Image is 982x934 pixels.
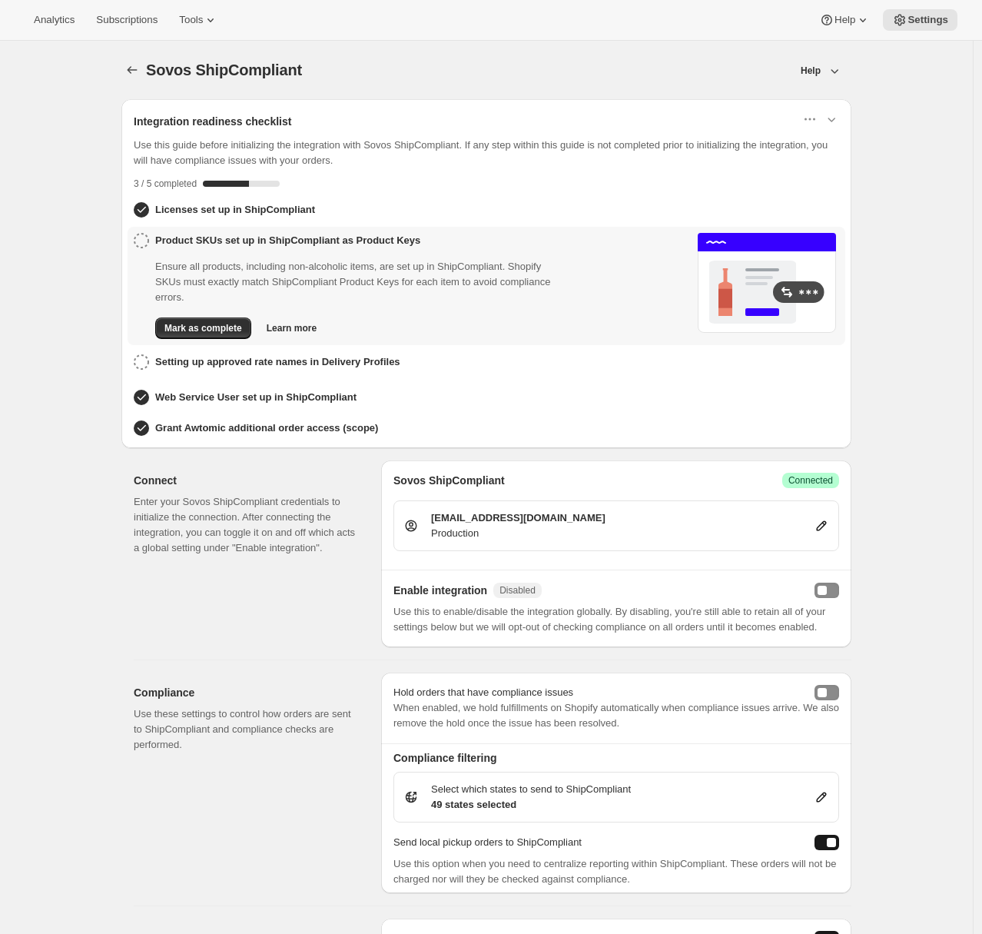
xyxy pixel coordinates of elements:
[34,14,75,26] span: Analytics
[814,835,839,850] button: sendLocalPickupToShipCompliant
[164,322,242,334] span: Mark as complete
[834,14,855,26] span: Help
[499,584,536,597] span: Disabled
[431,797,631,813] p: 49 states selected
[431,510,605,526] p: [EMAIL_ADDRESS][DOMAIN_NAME]
[134,473,357,488] h2: Connect
[791,58,851,83] button: Help
[155,233,420,248] h3: Product SKUs set up in ShipCompliant as Product Keys
[155,354,400,370] h3: Setting up approved rate names in Delivery Profiles
[267,322,317,334] span: Learn more
[814,685,839,700] button: holdShopifyFulfillmentOrders
[393,473,505,488] h2: Sovos ShipCompliant
[170,9,227,31] button: Tools
[788,474,833,487] span: Connected
[155,259,557,305] p: Ensure all products, including non-alcoholic items, are set up in ShipCompliant. Shopify SKUs mus...
[87,9,167,31] button: Subscriptions
[801,63,842,78] div: Help
[393,700,839,731] p: When enabled, we hold fulfillments on Shopify automatically when compliance issues arrive. We als...
[25,9,84,31] button: Analytics
[814,583,839,598] button: enabled
[155,202,315,218] h3: Licenses set up in ShipCompliant
[179,14,203,26] span: Tools
[134,494,357,556] p: Enter your Sovos ShipCompliant credentials to initialize the connection. After connecting the int...
[393,685,573,700] p: Hold orders that have compliance issues
[393,583,487,598] h2: Enable integration
[907,14,948,26] span: Settings
[810,9,880,31] button: Help
[134,685,357,700] h2: Compliance
[146,61,302,78] span: Sovos ShipCompliant
[155,390,357,405] h3: Web Service User set up in ShipCompliant
[134,178,197,190] p: 3 / 5 completed
[134,138,839,168] p: Use this guide before initializing the integration with Sovos ShipCompliant. If any step within t...
[134,114,291,129] h2: Integration readiness checklist
[393,750,839,766] h2: Compliance filtering
[393,604,839,635] p: Use this to enable/disable the integration globally. By disabling, you're still able to retain al...
[257,317,326,339] button: Learn more
[393,835,582,850] p: Send local pickup orders to ShipCompliant
[431,782,631,797] p: Select which states to send to ShipCompliant
[393,856,839,887] p: Use this option when you need to centralize reporting within ShipCompliant. These orders will not...
[431,526,605,541] p: Production
[134,706,357,753] p: Use these settings to control how orders are sent to ShipCompliant and compliance checks are perf...
[96,14,158,26] span: Subscriptions
[883,9,957,31] button: Settings
[155,317,251,339] button: Mark as complete
[155,420,378,436] h3: Grant Awtomic additional order access (scope)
